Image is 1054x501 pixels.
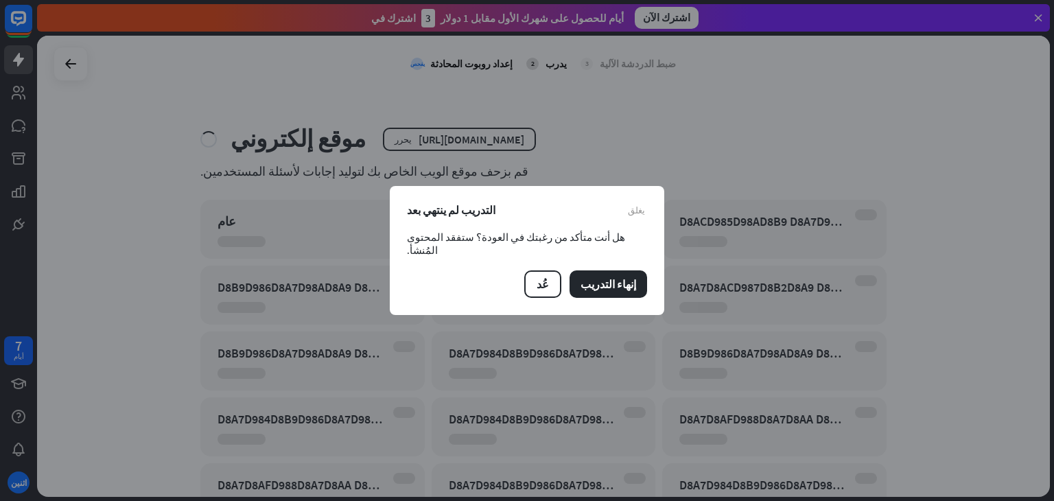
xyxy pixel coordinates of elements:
button: إنهاء التدريب [570,270,647,298]
font: يغلق [628,205,645,214]
font: عُد [537,277,549,291]
font: إنهاء التدريب [581,277,636,291]
font: هل أنت متأكد من رغبتك في العودة؟ ستفقد المحتوى المُنشأ. [407,231,625,257]
button: عُد [524,270,561,298]
font: التدريب لم ينتهي بعد [407,203,495,217]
